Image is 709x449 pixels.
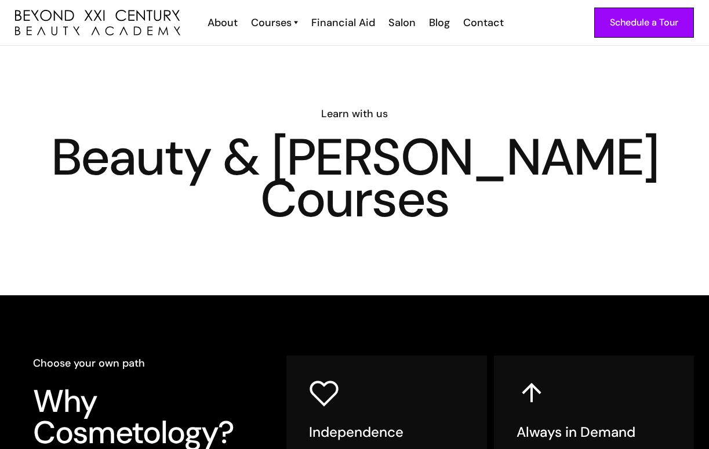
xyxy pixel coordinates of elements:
div: Contact [463,15,504,30]
a: home [15,10,180,36]
a: About [200,15,243,30]
a: Salon [381,15,421,30]
img: heart icon [309,378,339,408]
nav: Courses [251,30,369,135]
div: Blog [429,15,450,30]
div: About [208,15,238,30]
h3: Why Cosmetology? [33,386,259,448]
div: Salon [388,15,416,30]
a: Contact [456,15,510,30]
h6: Choose your own path [33,356,259,371]
div: Schedule a Tour [610,15,678,30]
a: Courses [251,15,298,30]
a: Blog [421,15,456,30]
div: Financial Aid [311,15,375,30]
h5: Independence [309,423,464,441]
h6: Learn with us [15,106,694,121]
h5: Always in Demand [517,423,671,441]
img: beyond 21st century beauty academy logo [15,10,180,36]
div: Courses [251,15,292,30]
a: Schedule a Tour [594,8,694,38]
img: up arrow [517,378,547,408]
a: Financial Aid [304,15,381,30]
h1: Beauty & [PERSON_NAME] Courses [15,136,694,220]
